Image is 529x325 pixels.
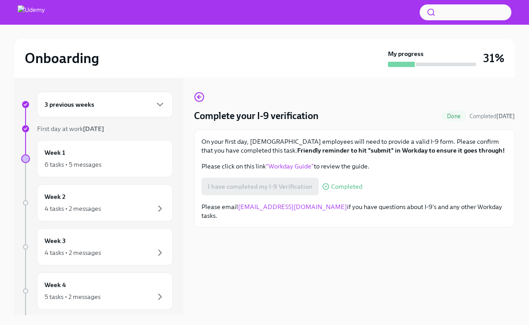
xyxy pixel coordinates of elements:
[201,137,507,155] p: On your first day, [DEMOGRAPHIC_DATA] employees will need to provide a valid I-9 form. Please con...
[45,148,65,157] h6: Week 1
[496,113,515,120] strong: [DATE]
[45,236,66,246] h6: Week 3
[483,50,504,66] h3: 31%
[83,125,104,133] strong: [DATE]
[469,113,515,120] span: Completed
[388,49,424,58] strong: My progress
[442,113,466,120] span: Done
[45,192,66,202] h6: Week 2
[21,273,173,310] a: Week 45 tasks • 2 messages
[25,49,99,67] h2: Onboarding
[238,203,347,211] a: [EMAIL_ADDRESS][DOMAIN_NAME]
[18,5,45,19] img: Udemy
[331,183,362,190] span: Completed
[21,184,173,221] a: Week 24 tasks • 2 messages
[266,162,314,170] a: "Workday Guide"
[201,202,507,220] p: Please email if you have questions about I-9's and any other Workday tasks.
[201,162,507,171] p: Please click on this link to review the guide.
[21,140,173,177] a: Week 16 tasks • 5 messages
[45,280,66,290] h6: Week 4
[45,292,101,301] div: 5 tasks • 2 messages
[45,248,101,257] div: 4 tasks • 2 messages
[37,92,173,117] div: 3 previous weeks
[45,204,101,213] div: 4 tasks • 2 messages
[21,124,173,133] a: First day at work[DATE]
[21,228,173,265] a: Week 34 tasks • 2 messages
[45,100,94,109] h6: 3 previous weeks
[37,125,104,133] span: First day at work
[194,109,319,123] h4: Complete your I-9 verification
[469,112,515,120] span: October 7th, 2025 13:16
[297,146,505,154] strong: Friendly reminder to hit "submit" in Workday to ensure it goes through!
[45,160,101,169] div: 6 tasks • 5 messages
